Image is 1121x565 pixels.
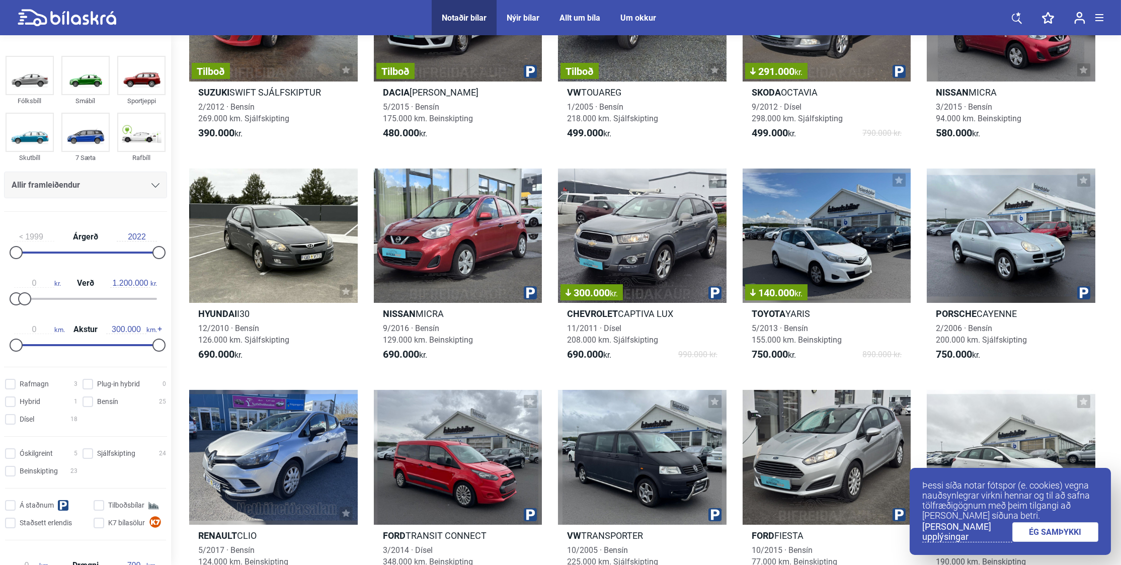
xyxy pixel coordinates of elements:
span: 990.000 kr. [678,349,717,361]
b: 499.000 [567,127,603,139]
a: NissanMICRA9/2016 · Bensín129.000 km. Beinskipting690.000kr. [374,169,542,370]
img: parking.png [893,508,906,521]
span: kr. [794,67,803,77]
span: Bensín [97,396,118,407]
img: parking.png [524,508,537,521]
span: kr. [752,349,796,361]
span: kr. [14,279,61,288]
span: kr. [936,127,980,139]
b: Suzuki [198,87,229,98]
span: 18 [70,414,77,425]
h2: MICRA [927,87,1095,98]
b: Dacia [383,87,410,98]
h2: CLIO [189,530,358,541]
b: Nissan [383,308,416,319]
span: 140.000 [750,288,803,298]
a: ÉG SAMÞYKKI [1012,522,1099,542]
span: Á staðnum [20,500,54,511]
a: Notaðir bílar [442,13,487,23]
span: kr. [794,289,803,298]
span: kr. [567,349,611,361]
span: 24 [159,448,166,459]
span: Árgerð [70,233,101,241]
a: HyundaiI3012/2010 · Bensín126.000 km. Sjálfskipting690.000kr. [189,169,358,370]
a: Nýir bílar [507,13,539,23]
span: 2/2012 · Bensín 269.000 km. Sjálfskipting [198,102,289,123]
b: 390.000 [198,127,234,139]
span: Tilboð [566,66,594,76]
h2: MICRA [374,308,542,319]
b: 690.000 [198,348,234,360]
b: Hyundai [198,308,237,319]
div: Skutbíll [6,152,54,164]
b: Renault [198,530,237,541]
b: 580.000 [936,127,972,139]
span: kr. [610,289,618,298]
img: parking.png [708,508,722,521]
div: Sportjeppi [117,95,166,107]
span: 9/2012 · Dísel 298.000 km. Sjálfskipting [752,102,843,123]
span: 5 [74,448,77,459]
span: kr. [198,349,243,361]
span: Hybrid [20,396,40,407]
b: VW [567,530,581,541]
span: 291.000 [750,66,803,76]
b: Ford [383,530,406,541]
b: Nissan [936,87,969,98]
span: Rafmagn [20,379,49,389]
span: 790.000 kr. [862,127,902,139]
h2: FIESTA [743,530,911,541]
span: Tilboð [197,66,225,76]
span: 1/2005 · Bensín 218.000 km. Sjálfskipting [567,102,658,123]
span: 11/2011 · Dísel 208.000 km. Sjálfskipting [567,324,658,345]
span: Beinskipting [20,466,58,476]
span: Plug-in hybrid [97,379,140,389]
span: Allir framleiðendur [12,178,80,192]
b: 750.000 [936,348,972,360]
img: parking.png [524,286,537,299]
span: 0 [163,379,166,389]
img: user-login.svg [1074,12,1085,24]
span: km. [106,325,157,334]
a: Allt um bíla [559,13,600,23]
img: parking.png [524,65,537,78]
h2: TRANSIT CONNECT [374,530,542,541]
h2: CAPTIVA LUX [558,308,727,319]
span: 300.000 [566,288,618,298]
img: parking.png [1077,286,1090,299]
b: 690.000 [567,348,603,360]
span: K7 bílasölur [108,518,145,528]
span: kr. [110,279,157,288]
h2: [PERSON_NAME] [374,87,542,98]
span: Óskilgreint [20,448,53,459]
span: km. [14,325,65,334]
span: Staðsett erlendis [20,518,72,528]
span: 5/2015 · Bensín 175.000 km. Beinskipting [383,102,473,123]
span: 890.000 kr. [862,349,902,361]
a: [PERSON_NAME] upplýsingar [922,522,1012,542]
b: Porsche [936,308,977,319]
a: Um okkur [620,13,656,23]
div: Rafbíll [117,152,166,164]
span: 3 [74,379,77,389]
a: 140.000kr.ToyotaYARIS5/2013 · Bensín155.000 km. Beinskipting750.000kr.890.000 kr. [743,169,911,370]
b: 499.000 [752,127,788,139]
span: kr. [567,127,611,139]
a: 300.000kr.ChevroletCAPTIVA LUX11/2011 · Dísel208.000 km. Sjálfskipting690.000kr.990.000 kr. [558,169,727,370]
span: 9/2016 · Bensín 129.000 km. Beinskipting [383,324,473,345]
div: Fólksbíll [6,95,54,107]
b: Skoda [752,87,781,98]
b: 750.000 [752,348,788,360]
h2: YARIS [743,308,911,319]
span: Tilboð [381,66,410,76]
span: 12/2010 · Bensín 126.000 km. Sjálfskipting [198,324,289,345]
span: Verð [74,279,97,287]
span: kr. [383,127,427,139]
span: 23 [70,466,77,476]
h2: CAYENNE [927,308,1095,319]
span: kr. [383,349,427,361]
